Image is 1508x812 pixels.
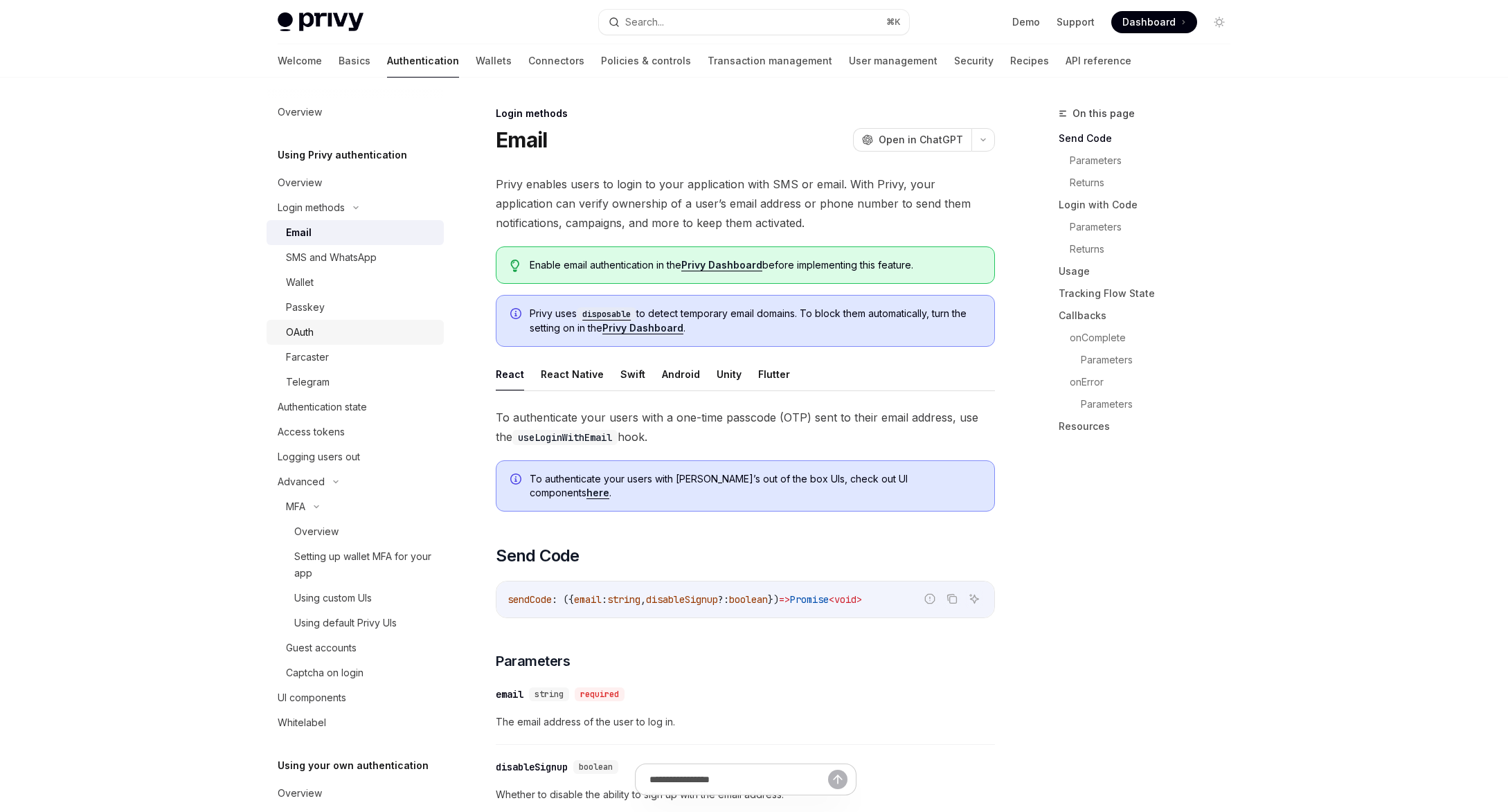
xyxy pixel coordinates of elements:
[1066,44,1131,78] a: API reference
[954,44,994,78] a: Security
[496,358,524,390] button: React
[1059,127,1241,150] a: Send Code
[510,308,524,322] svg: Info
[339,44,370,78] a: Basics
[1059,260,1241,282] a: Usage
[278,689,346,706] div: UI components
[552,593,574,606] span: : ({
[294,590,372,606] div: Using custom UIs
[1012,15,1040,29] a: Demo
[601,44,691,78] a: Policies & controls
[828,770,847,789] button: Send message
[1122,15,1176,29] span: Dashboard
[286,274,314,291] div: Wallet
[278,785,322,802] div: Overview
[646,593,718,606] span: disableSignup
[607,593,640,606] span: string
[1059,282,1241,305] a: Tracking Flow State
[620,358,645,390] button: Swift
[718,593,729,606] span: ?:
[1070,371,1241,393] a: onError
[278,424,345,440] div: Access tokens
[286,349,329,366] div: Farcaster
[1059,415,1241,437] a: Resources
[267,611,444,635] a: Using default Privy UIs
[886,17,901,28] span: ⌘ K
[294,548,436,581] div: Setting up wallet MFA for your app
[512,430,618,445] code: useLoginWithEmail
[278,757,429,774] h5: Using your own authentication
[528,44,584,78] a: Connectors
[496,545,580,567] span: Send Code
[267,419,444,444] a: Access tokens
[294,615,397,631] div: Using default Privy UIs
[575,687,625,701] div: required
[496,651,570,671] span: Parameters
[829,593,834,606] span: <
[535,689,564,700] span: string
[577,307,636,319] a: disposable
[834,593,856,606] span: void
[267,100,444,125] a: Overview
[278,44,322,78] a: Welcome
[530,472,980,500] span: To authenticate your users with [PERSON_NAME]’s out of the box UIs, check out UI components .
[1059,305,1241,327] a: Callbacks
[267,444,444,469] a: Logging users out
[779,593,790,606] span: =>
[267,295,444,320] a: Passkey
[278,199,345,216] div: Login methods
[267,710,444,735] a: Whitelabel
[286,324,314,341] div: OAuth
[602,593,607,606] span: :
[278,12,363,32] img: light logo
[790,593,829,606] span: Promise
[1070,150,1241,172] a: Parameters
[530,258,980,272] span: Enable email authentication in the before implementing this feature.
[278,473,325,490] div: Advanced
[1070,216,1241,238] a: Parameters
[267,660,444,685] a: Captcha on login
[278,174,322,191] div: Overview
[599,10,909,35] button: Search...⌘K
[267,345,444,370] a: Farcaster
[943,590,961,608] button: Copy the contents from the code block
[602,322,683,334] a: Privy Dashboard
[1057,15,1095,29] a: Support
[758,358,790,390] button: Flutter
[286,665,363,681] div: Captcha on login
[496,408,995,446] span: To authenticate your users with a one-time passcode (OTP) sent to their email address, use the hook.
[267,170,444,195] a: Overview
[541,358,604,390] button: React Native
[717,358,742,390] button: Unity
[625,14,664,30] div: Search...
[496,107,995,120] div: Login methods
[286,249,377,266] div: SMS and WhatsApp
[286,299,325,316] div: Passkey
[278,104,322,120] div: Overview
[267,220,444,245] a: Email
[496,174,995,233] span: Privy enables users to login to your application with SMS or email. With Privy, your application ...
[530,307,980,335] span: Privy uses to detect temporary email domains. To block them automatically, turn the setting on in...
[496,127,547,152] h1: Email
[1059,194,1241,216] a: Login with Code
[768,593,779,606] span: })
[267,685,444,710] a: UI components
[278,714,326,731] div: Whitelabel
[508,593,552,606] span: sendCode
[278,399,367,415] div: Authentication state
[294,523,339,540] div: Overview
[681,259,762,271] a: Privy Dashboard
[1072,105,1135,122] span: On this page
[267,395,444,419] a: Authentication state
[496,687,523,701] div: email
[286,374,330,390] div: Telegram
[1208,11,1230,33] button: Toggle dark mode
[476,44,512,78] a: Wallets
[510,260,520,272] svg: Tip
[729,593,768,606] span: boolean
[286,640,357,656] div: Guest accounts
[267,519,444,544] a: Overview
[574,593,602,606] span: email
[1070,172,1241,194] a: Returns
[278,449,360,465] div: Logging users out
